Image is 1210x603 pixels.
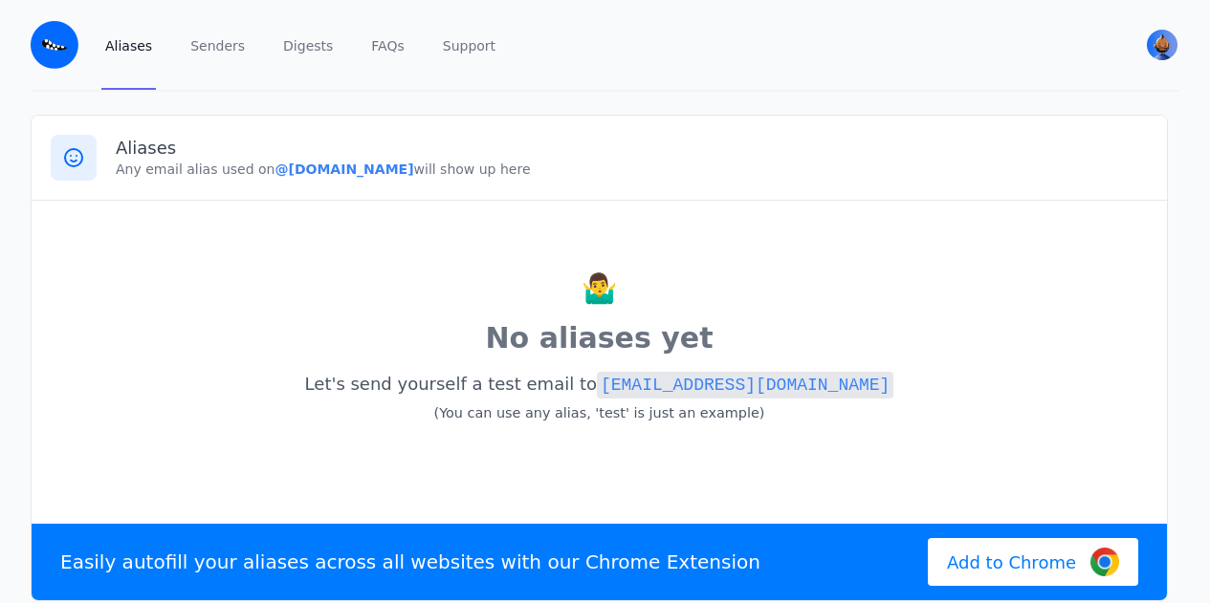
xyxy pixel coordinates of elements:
[1090,548,1119,576] img: Google Chrome Logo
[116,137,1148,160] h3: Aliases
[597,372,893,398] code: [EMAIL_ADDRESS][DOMAIN_NAME]
[1147,30,1177,60] img: Roushan Gupta's Avatar
[51,317,1148,359] p: No aliases yet
[51,367,1148,430] p: Let's send yourself a test email to
[31,21,78,69] img: Email Monster
[434,405,765,420] small: (You can use any alias, 'test' is just an example)
[947,549,1076,575] span: Add to Chrome
[116,160,1148,179] p: Any email alias used on will show up here
[597,374,893,394] a: [EMAIL_ADDRESS][DOMAIN_NAME]
[1145,28,1179,62] button: User menu
[928,538,1138,586] a: Add to Chrome
[275,162,413,177] b: @[DOMAIN_NAME]
[60,549,760,575] p: Easily autofill your aliases across all websites with our Chrome Extension
[51,268,1148,310] p: 🤷‍♂️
